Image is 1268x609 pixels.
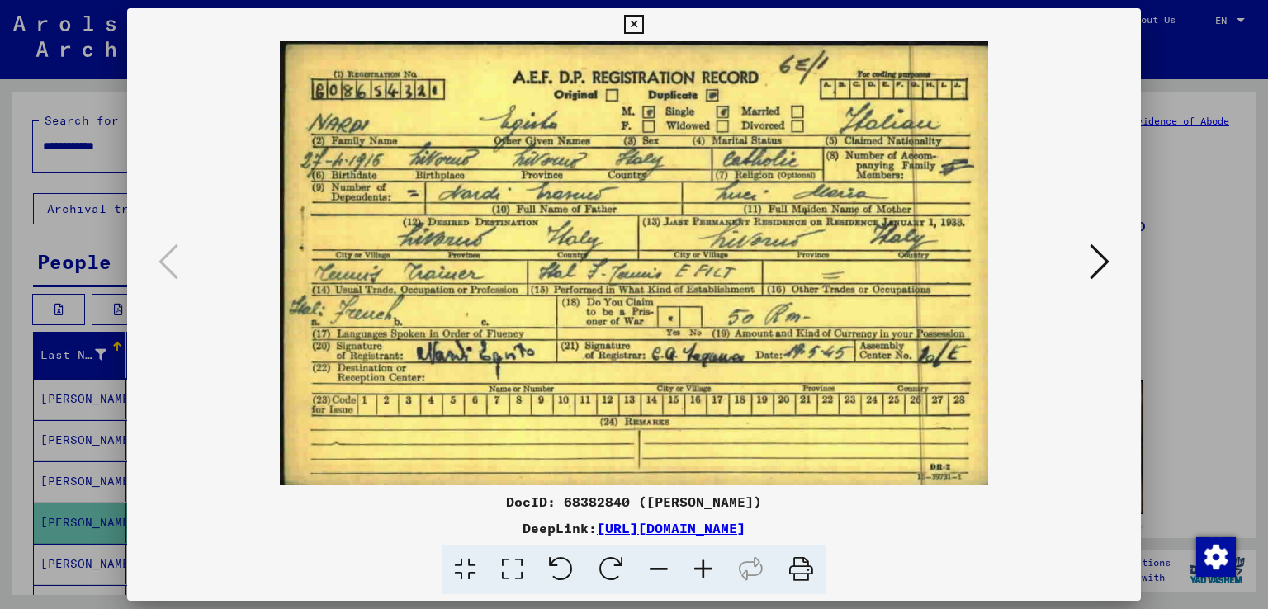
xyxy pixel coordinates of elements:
[127,492,1142,512] div: DocID: 68382840 ([PERSON_NAME])
[597,520,745,536] a: [URL][DOMAIN_NAME]
[127,518,1142,538] div: DeepLink:
[183,41,1086,485] img: 001.jpg
[1195,536,1235,576] div: Change consent
[1196,537,1236,577] img: Change consent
